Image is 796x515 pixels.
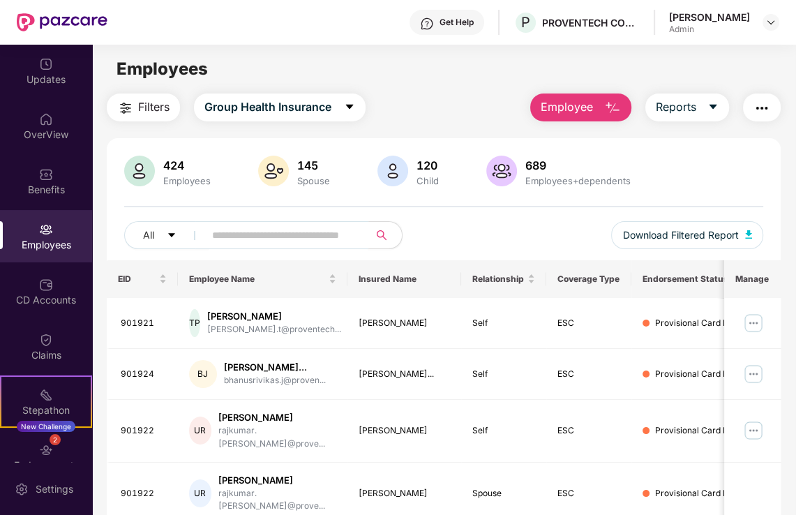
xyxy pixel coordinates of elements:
[742,312,765,334] img: manageButton
[118,274,156,285] span: EID
[124,221,209,249] button: Allcaret-down
[753,100,770,117] img: svg+xml;base64,PHN2ZyB4bWxucz0iaHR0cDovL3d3dy53My5vcmcvMjAwMC9zdmciIHdpZHRoPSIyNCIgaGVpZ2h0PSIyNC...
[542,16,640,29] div: PROVENTECH CONSULTING PRIVATE LIMITED
[124,156,155,186] img: svg+xml;base64,PHN2ZyB4bWxucz0iaHR0cDovL3d3dy53My5vcmcvMjAwMC9zdmciIHhtbG5zOnhsaW5rPSJodHRwOi8vd3...
[39,57,53,71] img: svg+xml;base64,PHN2ZyBpZD0iVXBkYXRlZCIgeG1sbnM9Imh0dHA6Ly93d3cudzMub3JnLzIwMDAvc3ZnIiB3aWR0aD0iMj...
[207,323,341,336] div: [PERSON_NAME].t@proventech...
[224,374,326,387] div: bhanusrivikas.j@proven...
[39,443,53,457] img: svg+xml;base64,PHN2ZyBpZD0iRW5kb3JzZW1lbnRzIiB4bWxucz0iaHR0cDovL3d3dy53My5vcmcvMjAwMC9zdmciIHdpZH...
[344,101,355,114] span: caret-down
[117,100,134,117] img: svg+xml;base64,PHN2ZyB4bWxucz0iaHR0cDovL3d3dy53My5vcmcvMjAwMC9zdmciIHdpZHRoPSIyNCIgaGVpZ2h0PSIyNC...
[121,317,167,330] div: 901921
[472,274,525,285] span: Relationship
[742,419,765,442] img: manageButton
[557,317,620,330] div: ESC
[707,101,719,114] span: caret-down
[189,417,212,445] div: UR
[359,424,450,438] div: [PERSON_NAME]
[546,260,631,298] th: Coverage Type
[611,221,763,249] button: Download Filtered Report
[167,230,177,241] span: caret-down
[655,317,755,330] div: Provisional Card Issued
[160,175,213,186] div: Employees
[347,260,461,298] th: Insured Name
[204,98,331,116] span: Group Health Insurance
[39,112,53,126] img: svg+xml;base64,PHN2ZyBpZD0iSG9tZSIgeG1sbnM9Imh0dHA6Ly93d3cudzMub3JnLzIwMDAvc3ZnIiB3aWR0aD0iMjAiIG...
[472,424,535,438] div: Self
[557,368,620,381] div: ESC
[218,474,336,487] div: [PERSON_NAME]
[724,260,781,298] th: Manage
[359,487,450,500] div: [PERSON_NAME]
[530,94,631,121] button: Employee
[39,278,53,292] img: svg+xml;base64,PHN2ZyBpZD0iQ0RfQWNjb3VudHMiIGRhdGEtbmFtZT0iQ0QgQWNjb3VudHMiIHhtbG5zPSJodHRwOi8vd3...
[359,317,450,330] div: [PERSON_NAME]
[523,175,633,186] div: Employees+dependents
[189,309,200,337] div: TP
[541,98,593,116] span: Employee
[224,361,326,374] div: [PERSON_NAME]...
[178,260,348,298] th: Employee Name
[294,158,333,172] div: 145
[669,10,750,24] div: [PERSON_NAME]
[15,482,29,496] img: svg+xml;base64,PHN2ZyBpZD0iU2V0dGluZy0yMHgyMCIgeG1sbnM9Imh0dHA6Ly93d3cudzMub3JnLzIwMDAvc3ZnIiB3aW...
[138,98,170,116] span: Filters
[521,14,530,31] span: P
[218,411,336,424] div: [PERSON_NAME]
[258,156,289,186] img: svg+xml;base64,PHN2ZyB4bWxucz0iaHR0cDovL3d3dy53My5vcmcvMjAwMC9zdmciIHhtbG5zOnhsaW5rPSJodHRwOi8vd3...
[472,317,535,330] div: Self
[107,94,180,121] button: Filters
[189,360,217,388] div: BJ
[604,100,621,117] img: svg+xml;base64,PHN2ZyB4bWxucz0iaHR0cDovL3d3dy53My5vcmcvMjAwMC9zdmciIHhtbG5zOnhsaW5rPSJodHRwOi8vd3...
[218,424,336,451] div: rajkumar.[PERSON_NAME]@prove...
[39,388,53,402] img: svg+xml;base64,PHN2ZyB4bWxucz0iaHR0cDovL3d3dy53My5vcmcvMjAwMC9zdmciIHdpZHRoPSIyMSIgaGVpZ2h0PSIyMC...
[50,434,61,445] div: 2
[368,230,395,241] span: search
[523,158,633,172] div: 689
[17,421,75,432] div: New Challenge
[143,227,154,243] span: All
[486,156,517,186] img: svg+xml;base64,PHN2ZyB4bWxucz0iaHR0cDovL3d3dy53My5vcmcvMjAwMC9zdmciIHhtbG5zOnhsaW5rPSJodHRwOi8vd3...
[39,167,53,181] img: svg+xml;base64,PHN2ZyBpZD0iQmVuZWZpdHMiIHhtbG5zPSJodHRwOi8vd3d3LnczLm9yZy8yMDAwL3N2ZyIgd2lkdGg9Ij...
[117,59,208,79] span: Employees
[31,482,77,496] div: Settings
[420,17,434,31] img: svg+xml;base64,PHN2ZyBpZD0iSGVscC0zMngzMiIgeG1sbnM9Imh0dHA6Ly93d3cudzMub3JnLzIwMDAvc3ZnIiB3aWR0aD...
[377,156,408,186] img: svg+xml;base64,PHN2ZyB4bWxucz0iaHR0cDovL3d3dy53My5vcmcvMjAwMC9zdmciIHhtbG5zOnhsaW5rPSJodHRwOi8vd3...
[655,487,755,500] div: Provisional Card Issued
[472,368,535,381] div: Self
[1,403,91,417] div: Stepathon
[189,274,326,285] span: Employee Name
[194,94,366,121] button: Group Health Insurancecaret-down
[656,98,696,116] span: Reports
[39,333,53,347] img: svg+xml;base64,PHN2ZyBpZD0iQ2xhaW0iIHhtbG5zPSJodHRwOi8vd3d3LnczLm9yZy8yMDAwL3N2ZyIgd2lkdGg9IjIwIi...
[218,487,336,514] div: rajkumar.[PERSON_NAME]@prove...
[39,223,53,237] img: svg+xml;base64,PHN2ZyBpZD0iRW1wbG95ZWVzIiB4bWxucz0iaHR0cDovL3d3dy53My5vcmcvMjAwMC9zdmciIHdpZHRoPS...
[368,221,403,249] button: search
[745,230,752,239] img: svg+xml;base64,PHN2ZyB4bWxucz0iaHR0cDovL3d3dy53My5vcmcvMjAwMC9zdmciIHhtbG5zOnhsaW5rPSJodHRwOi8vd3...
[655,368,755,381] div: Provisional Card Issued
[121,487,167,500] div: 901922
[414,175,442,186] div: Child
[557,424,620,438] div: ESC
[645,94,729,121] button: Reportscaret-down
[440,17,474,28] div: Get Help
[557,487,620,500] div: ESC
[121,424,167,438] div: 901922
[294,175,333,186] div: Spouse
[669,24,750,35] div: Admin
[742,363,765,385] img: manageButton
[622,227,738,243] span: Download Filtered Report
[472,487,535,500] div: Spouse
[121,368,167,381] div: 901924
[643,274,762,285] div: Endorsement Status
[189,479,212,507] div: UR
[17,13,107,31] img: New Pazcare Logo
[414,158,442,172] div: 120
[655,424,755,438] div: Provisional Card Issued
[461,260,546,298] th: Relationship
[359,368,450,381] div: [PERSON_NAME]...
[765,17,776,28] img: svg+xml;base64,PHN2ZyBpZD0iRHJvcGRvd24tMzJ4MzIiIHhtbG5zPSJodHRwOi8vd3d3LnczLm9yZy8yMDAwL3N2ZyIgd2...
[207,310,341,323] div: [PERSON_NAME]
[160,158,213,172] div: 424
[107,260,178,298] th: EID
